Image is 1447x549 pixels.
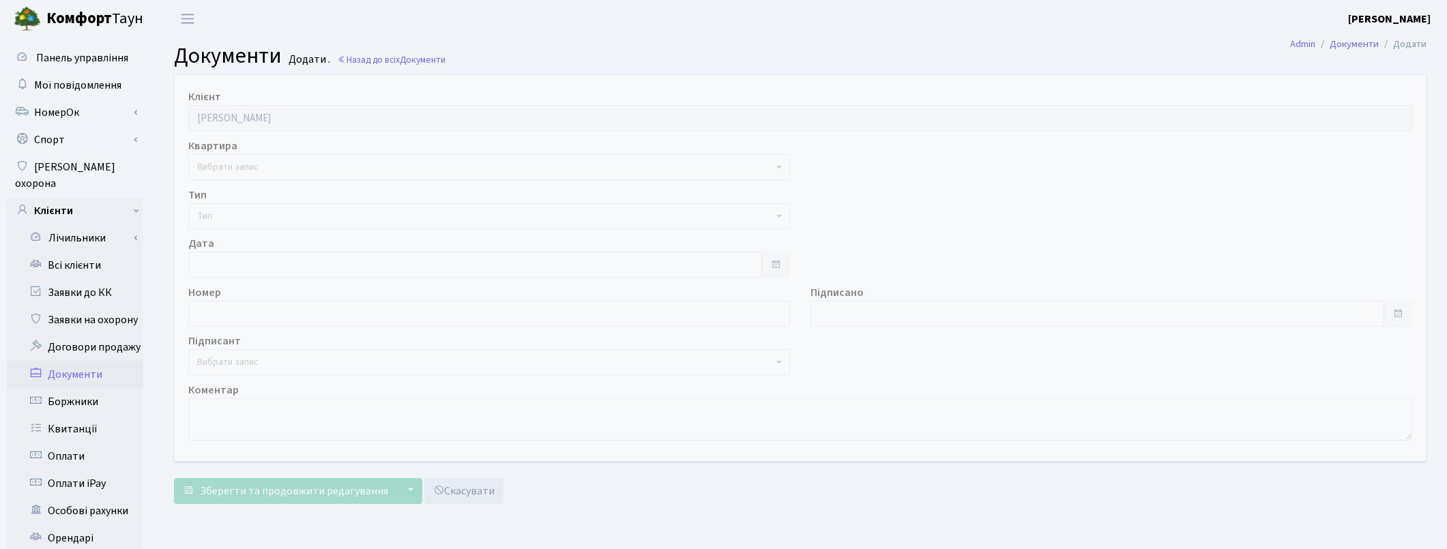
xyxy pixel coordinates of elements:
[1348,11,1431,27] a: [PERSON_NAME]
[1270,30,1447,59] nav: breadcrumb
[7,415,143,443] a: Квитанції
[174,478,397,504] button: Зберегти та продовжити редагування
[424,478,503,504] a: Скасувати
[188,382,239,398] label: Коментар
[174,40,282,72] span: Документи
[34,78,121,93] span: Мої повідомлення
[171,8,205,30] button: Переключити навігацію
[188,284,221,301] label: Номер
[188,187,207,203] label: Тип
[337,53,445,66] a: Назад до всіхДокументи
[7,470,143,497] a: Оплати iPay
[7,153,143,197] a: [PERSON_NAME] охорона
[7,252,143,279] a: Всі клієнти
[7,388,143,415] a: Боржники
[7,443,143,470] a: Оплати
[286,53,330,66] small: Додати .
[7,279,143,306] a: Заявки до КК
[400,53,445,66] span: Документи
[36,50,128,65] span: Панель управління
[810,284,864,301] label: Підписано
[7,44,143,72] a: Панель управління
[7,361,143,388] a: Документи
[197,355,259,369] span: Вибрати запис
[7,306,143,333] a: Заявки на охорону
[7,333,143,361] a: Договори продажу
[7,126,143,153] a: Спорт
[188,138,237,154] label: Квартира
[7,72,143,99] a: Мої повідомлення
[7,197,143,224] a: Клієнти
[200,484,388,499] span: Зберегти та продовжити редагування
[188,333,241,349] label: Підписант
[197,160,259,174] span: Вибрати запис
[46,8,143,31] span: Таун
[16,224,143,252] a: Лічильники
[46,8,112,29] b: Комфорт
[188,89,221,105] label: Клієнт
[7,497,143,524] a: Особові рахунки
[1379,37,1427,52] li: Додати
[188,235,214,252] label: Дата
[1330,37,1379,51] a: Документи
[1290,37,1315,51] a: Admin
[1348,12,1431,27] b: [PERSON_NAME]
[197,209,212,223] span: Тип
[7,99,143,126] a: НомерОк
[14,5,41,33] img: logo.png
